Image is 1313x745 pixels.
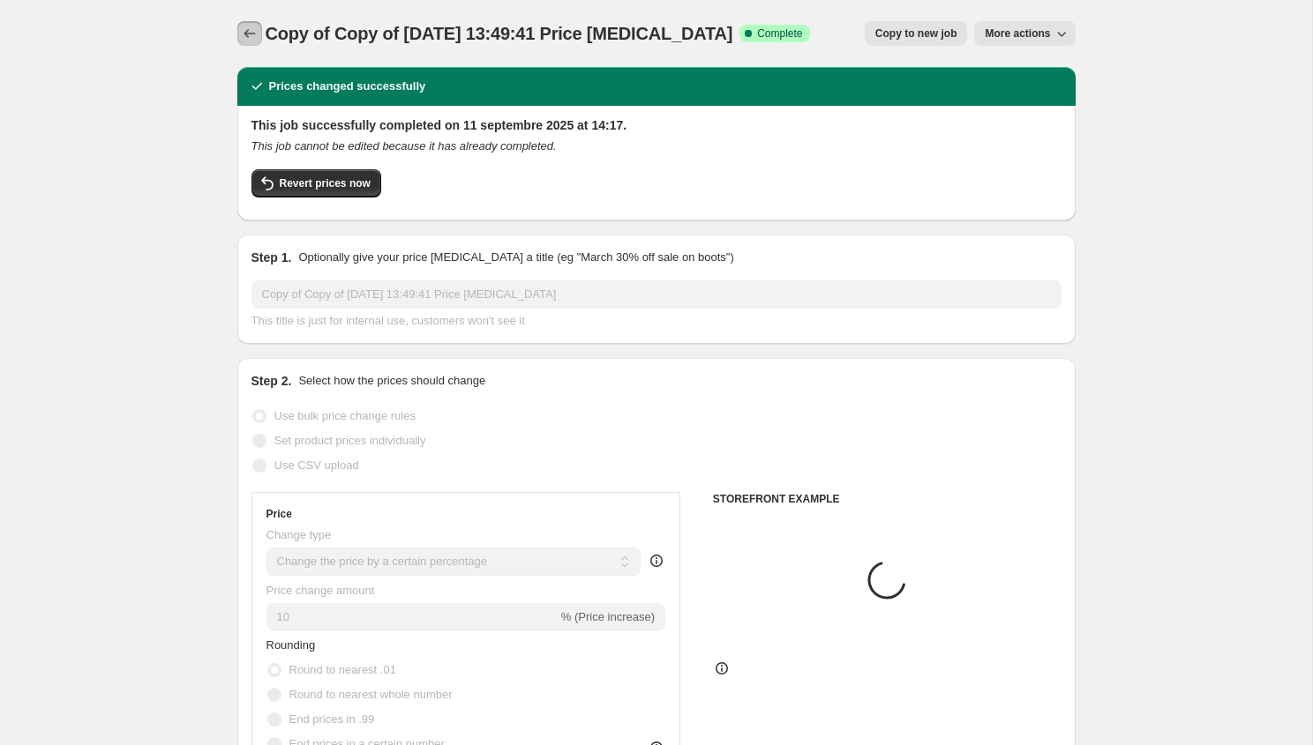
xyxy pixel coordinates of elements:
[266,528,332,541] span: Change type
[251,169,381,197] button: Revert prices now
[274,434,426,447] span: Set product prices individually
[757,26,802,41] span: Complete
[298,372,485,390] p: Select how the prices should change
[266,603,558,631] input: -15
[298,249,733,266] p: Optionally give your price [MEDICAL_DATA] a title (eg "March 30% off sale on boots")
[561,610,655,623] span: % (Price increase)
[251,314,525,327] span: This title is just for internal use, customers won't see it
[251,139,557,153] i: This job cannot be edited because it has already completed.
[875,26,957,41] span: Copy to new job
[280,176,371,190] span: Revert prices now
[266,507,292,521] h3: Price
[251,249,292,266] h2: Step 1.
[985,26,1050,41] span: More actions
[274,409,416,422] span: Use bulk price change rules
[865,21,968,46] button: Copy to new job
[237,21,262,46] button: Price change jobs
[648,552,665,570] div: help
[713,492,1062,506] h6: STOREFRONT EXAMPLE
[266,584,375,597] span: Price change amount
[289,663,396,676] span: Round to nearest .01
[251,116,1062,134] h2: This job successfully completed on 11 septembre 2025 at 14:17.
[274,458,359,472] span: Use CSV upload
[266,638,316,652] span: Rounding
[974,21,1075,46] button: More actions
[289,688,453,701] span: Round to nearest whole number
[251,372,292,390] h2: Step 2.
[266,24,733,43] span: Copy of Copy of [DATE] 13:49:41 Price [MEDICAL_DATA]
[269,78,426,95] h2: Prices changed successfully
[289,712,375,726] span: End prices in .99
[251,280,1062,309] input: 30% off holiday sale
